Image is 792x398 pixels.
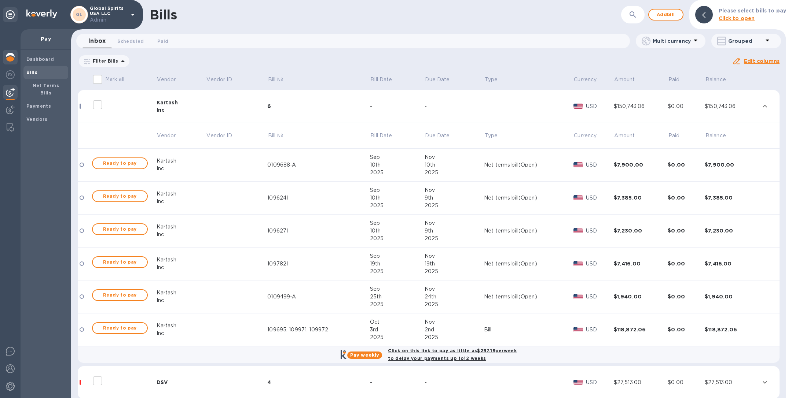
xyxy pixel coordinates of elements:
[668,326,705,333] div: $0.00
[614,103,668,110] div: $150,743.06
[705,379,759,386] div: $27,513.00
[370,301,425,308] div: 2025
[157,76,185,83] span: Vendor
[157,231,206,238] div: Inc
[668,132,680,140] p: Paid
[425,132,450,140] p: Due Date
[719,8,786,14] b: Please select bills to pay
[485,76,498,83] p: Type
[76,12,83,17] b: GL
[92,190,148,202] button: Ready to pay
[425,169,484,176] div: 2025
[484,260,573,268] div: (Open)
[614,326,668,333] div: $118,872.06
[484,227,518,235] div: Net terms bill
[92,289,148,301] button: Ready to pay
[614,194,668,201] div: $7,385.00
[267,379,370,386] div: 4
[668,161,705,168] div: $0.00
[668,260,705,267] div: $0.00
[370,235,425,242] div: 2025
[267,227,370,235] div: 109627I
[705,227,759,234] div: $7,230.00
[370,293,425,301] div: 25th
[267,293,370,301] div: 0109499-A
[157,297,206,304] div: Inc
[90,16,126,24] p: Admin
[425,268,484,275] div: 2025
[425,153,484,161] div: Nov
[99,324,141,332] span: Ready to pay
[92,157,148,169] button: Ready to pay
[705,76,726,83] p: Balance
[573,327,583,332] img: USD
[425,334,484,341] div: 2025
[6,70,15,79] img: Foreign exchange
[574,132,597,140] p: Currency
[370,379,425,386] div: -
[157,190,206,198] div: Kartash
[206,132,242,140] span: Vendor ID
[668,194,705,201] div: $0.00
[267,103,370,110] div: 6
[157,76,176,83] p: Vendor
[150,7,177,22] h1: Bills
[3,7,18,22] div: Unpin categories
[668,76,689,83] span: Paid
[573,294,583,299] img: USD
[370,318,425,326] div: Oct
[705,132,736,140] span: Balance
[267,326,370,334] div: 109695, 109971, 109972
[92,322,148,334] button: Ready to pay
[705,76,736,83] span: Balance
[370,252,425,260] div: Sep
[105,75,124,83] p: Mark all
[668,76,680,83] p: Paid
[668,293,705,300] div: $0.00
[157,99,206,106] div: Kartash
[370,202,425,209] div: 2025
[370,285,425,293] div: Sep
[614,379,668,386] div: $27,513.00
[586,326,614,334] p: USD
[614,293,668,300] div: $1,940.00
[268,76,293,83] span: Bill №
[719,15,755,21] b: Click to open
[573,228,583,233] img: USD
[705,103,759,110] div: $150,743.06
[425,252,484,260] div: Nov
[425,285,484,293] div: Nov
[705,326,759,333] div: $118,872.06
[705,161,759,168] div: $7,900.00
[350,352,379,358] b: Pay weekly
[425,235,484,242] div: 2025
[614,161,668,168] div: $7,900.00
[728,37,763,45] p: Grouped
[484,293,573,301] div: (Open)
[425,227,484,235] div: 9th
[614,132,635,140] p: Amount
[157,132,176,140] p: Vendor
[759,377,770,388] button: expand row
[425,326,484,334] div: 2nd
[668,132,689,140] span: Paid
[370,76,392,83] span: Bill Date
[90,58,118,64] p: Filter Bills
[484,293,518,301] div: Net terms bill
[425,161,484,169] div: 10th
[648,9,683,21] button: Addbill
[484,260,518,268] div: Net terms bill
[370,103,425,110] div: -
[586,103,614,110] p: USD
[573,380,583,385] img: USD
[574,76,597,83] span: Currency
[425,186,484,194] div: Nov
[268,76,283,83] p: Bill №
[370,326,425,334] div: 3rd
[425,132,459,140] span: Due Date
[586,227,614,235] p: USD
[586,260,614,268] p: USD
[90,6,126,24] p: Global Spirits USA LLC
[573,104,583,109] img: USD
